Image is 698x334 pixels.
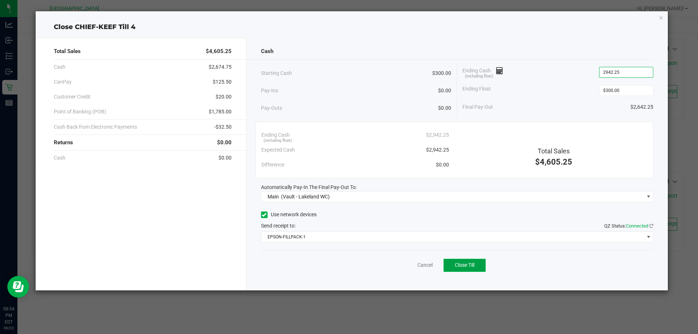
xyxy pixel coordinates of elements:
[432,69,451,77] span: $300.00
[54,108,106,116] span: Point of Banking (POB)
[206,47,232,56] span: $4,605.25
[261,146,295,154] span: Expected Cash
[7,276,29,298] iframe: Resource center
[538,147,570,155] span: Total Sales
[417,261,433,269] a: Cancel
[54,135,232,150] div: Returns
[216,93,232,101] span: $20.00
[209,63,232,71] span: $2,674.75
[438,104,451,112] span: $0.00
[261,87,278,94] span: Pay-Ins
[462,103,493,111] span: Final Pay-Out
[604,223,653,229] span: QZ Status:
[261,69,292,77] span: Starting Cash
[209,108,232,116] span: $1,785.00
[217,138,232,147] span: $0.00
[264,138,292,144] span: (including float)
[261,131,290,139] span: Ending Cash
[444,259,486,272] button: Close Till
[54,123,137,131] span: Cash Back from Electronic Payments
[626,223,648,229] span: Connected
[462,67,503,78] span: Ending Cash
[438,87,451,94] span: $0.00
[36,22,668,32] div: Close CHIEF-KEEF Till 4
[436,161,449,169] span: $0.00
[214,123,232,131] span: -$32.50
[281,194,330,200] span: (Vault - Lakeland WC)
[426,146,449,154] span: $2,942.25
[535,157,572,166] span: $4,605.25
[261,104,282,112] span: Pay-Outs
[54,78,72,86] span: CanPay
[54,154,65,162] span: Cash
[213,78,232,86] span: $125.50
[268,194,279,200] span: Main
[54,63,65,71] span: Cash
[465,73,493,80] span: (including float)
[426,131,449,139] span: $2,942.25
[261,232,644,242] span: EPSON-FILLPACK-1
[261,223,296,229] span: Send receipt to:
[261,161,284,169] span: Difference
[54,47,81,56] span: Total Sales
[261,47,273,56] span: Cash
[54,93,91,101] span: Customer Credit
[630,103,653,111] span: $2,642.25
[218,154,232,162] span: $0.00
[261,184,357,190] span: Automatically Pay-In The Final Pay-Out To:
[462,85,491,96] span: Ending Float
[455,262,474,268] span: Close Till
[261,211,317,218] label: Use network devices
